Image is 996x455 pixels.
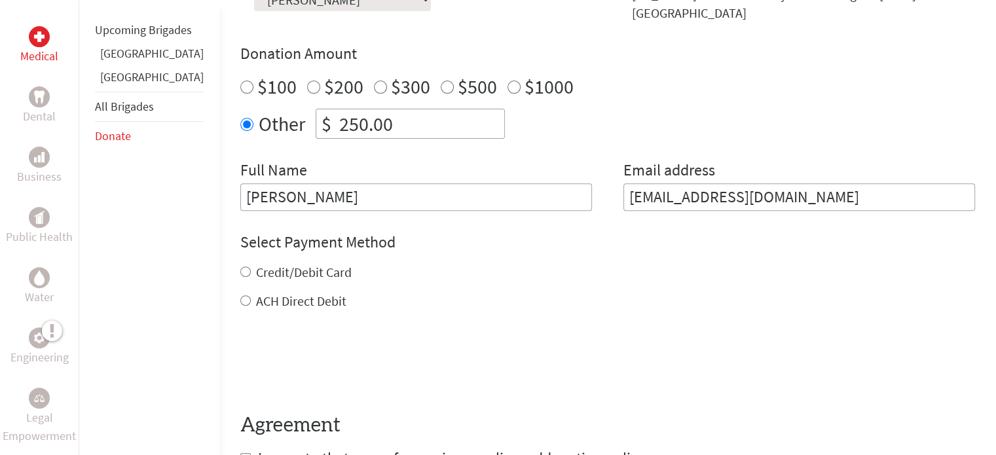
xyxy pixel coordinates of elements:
img: Medical [34,31,45,42]
label: Full Name [240,160,307,183]
label: $200 [324,74,363,99]
div: $ [316,109,337,138]
li: Ghana [95,45,204,68]
div: Public Health [29,207,50,228]
div: Engineering [29,327,50,348]
h4: Agreement [240,414,975,437]
p: Medical [20,47,58,65]
a: Public HealthPublic Health [6,207,73,246]
img: Legal Empowerment [34,394,45,402]
a: Legal EmpowermentLegal Empowerment [3,388,76,445]
label: Email address [623,160,715,183]
input: Your Email [623,183,975,211]
p: Water [25,288,54,306]
label: $300 [391,74,430,99]
p: Business [17,168,62,186]
input: Enter Amount [337,109,504,138]
li: All Brigades [95,92,204,122]
img: Dental [34,90,45,103]
img: Engineering [34,333,45,343]
img: Water [34,270,45,285]
a: All Brigades [95,99,154,114]
a: MedicalMedical [20,26,58,65]
li: Upcoming Brigades [95,16,204,45]
div: Water [29,267,50,288]
a: BusinessBusiness [17,147,62,186]
h4: Donation Amount [240,43,975,64]
a: Upcoming Brigades [95,22,192,37]
img: Public Health [34,211,45,224]
a: [GEOGRAPHIC_DATA] [100,46,204,61]
a: Donate [95,128,131,143]
p: Legal Empowerment [3,409,76,445]
a: EngineeringEngineering [10,327,69,367]
img: Business [34,152,45,162]
label: $100 [257,74,297,99]
h4: Select Payment Method [240,232,975,253]
label: Other [259,109,305,139]
p: Public Health [6,228,73,246]
div: Dental [29,86,50,107]
label: $500 [458,74,497,99]
label: $1000 [525,74,574,99]
a: [GEOGRAPHIC_DATA] [100,69,204,84]
a: WaterWater [25,267,54,306]
p: Dental [23,107,56,126]
li: Donate [95,122,204,151]
label: ACH Direct Debit [256,293,346,309]
div: Business [29,147,50,168]
label: Credit/Debit Card [256,264,352,280]
p: Engineering [10,348,69,367]
div: Legal Empowerment [29,388,50,409]
a: DentalDental [23,86,56,126]
input: Enter Full Name [240,183,592,211]
div: Medical [29,26,50,47]
iframe: reCAPTCHA [240,337,439,388]
li: Guatemala [95,68,204,92]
